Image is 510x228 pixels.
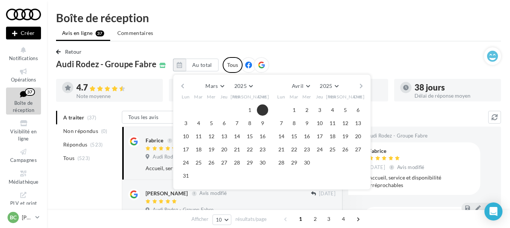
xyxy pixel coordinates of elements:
[9,55,38,61] span: Notifications
[301,144,313,155] button: 23
[301,157,313,168] button: 30
[327,144,338,155] button: 25
[101,128,108,134] span: (0)
[231,131,243,142] button: 14
[234,83,247,89] span: 2025
[314,104,325,116] button: 3
[319,190,335,197] span: [DATE]
[244,131,255,142] button: 15
[206,131,217,142] button: 12
[327,118,338,129] button: 11
[56,12,501,23] div: Boîte de réception
[65,48,82,55] span: Retour
[206,144,217,155] button: 19
[290,94,299,100] span: Mar
[276,131,287,142] button: 14
[289,81,313,91] button: Avril
[9,179,39,185] span: Médiathèque
[173,59,219,71] button: Au total
[6,210,41,225] a: BC [PERSON_NAME]
[340,118,351,129] button: 12
[6,66,41,84] a: Opérations
[231,144,243,155] button: 21
[13,100,34,113] span: Boîte de réception
[219,118,230,129] button: 6
[199,190,227,196] span: Avis modifié
[323,213,335,225] span: 3
[314,131,325,142] button: 17
[182,94,190,100] span: Lun
[56,60,156,68] span: Audi Rodez - Groupe Fabre
[340,131,351,142] button: 19
[202,81,227,91] button: Mars
[257,131,268,142] button: 16
[301,104,313,116] button: 2
[320,83,332,89] span: 2025
[309,213,321,225] span: 2
[223,57,243,73] div: Tous
[288,157,300,168] button: 29
[219,157,230,168] button: 27
[63,154,74,162] span: Tous
[191,216,208,223] span: Afficher
[244,144,255,155] button: 22
[276,118,287,129] button: 7
[207,94,216,100] span: Mer
[220,94,228,100] span: Jeu
[302,94,311,100] span: Mer
[6,189,41,222] a: PLV et print personnalisable
[288,144,300,155] button: 22
[369,164,385,171] span: [DATE]
[367,133,428,139] span: Audi Rodez - Groupe Fabre
[352,118,364,129] button: 13
[146,190,188,197] div: [PERSON_NAME]
[117,29,153,37] span: Commentaires
[22,214,32,221] p: [PERSON_NAME]
[6,27,41,39] div: Nouvelle campagne
[219,131,230,142] button: 13
[484,202,502,220] div: Open Intercom Messenger
[193,157,204,168] button: 25
[146,137,163,144] div: Fabrice
[340,144,351,155] button: 26
[180,157,191,168] button: 24
[25,88,35,96] div: 37
[180,131,191,142] button: 10
[63,141,88,148] span: Répondus
[354,94,363,100] span: Dim
[219,144,230,155] button: 20
[6,118,41,143] a: Visibilité en ligne
[10,214,17,221] span: BC
[206,157,217,168] button: 26
[212,214,232,225] button: 10
[231,94,269,100] span: [PERSON_NAME]
[193,118,204,129] button: 4
[258,94,267,100] span: Dim
[128,114,159,120] span: Tous les avis
[288,131,300,142] button: 15
[326,94,365,100] span: [PERSON_NAME]
[186,59,219,71] button: Au total
[276,157,287,168] button: 28
[146,165,287,172] div: Accueil, service et disponibilité irréprochables
[10,157,37,163] span: Campagnes
[180,118,191,129] button: 3
[352,104,364,116] button: 6
[288,118,300,129] button: 8
[6,44,41,63] button: Notifications
[153,154,214,160] span: Audi Rodez - Groupe Fabre
[244,118,255,129] button: 8
[257,144,268,155] button: 23
[10,128,36,142] span: Visibilité en ligne
[231,157,243,168] button: 28
[63,127,98,135] span: Non répondus
[90,142,103,148] span: (523)
[257,157,268,168] button: 30
[301,118,313,129] button: 9
[288,104,300,116] button: 1
[180,144,191,155] button: 17
[327,104,338,116] button: 4
[314,118,325,129] button: 10
[11,77,36,83] span: Opérations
